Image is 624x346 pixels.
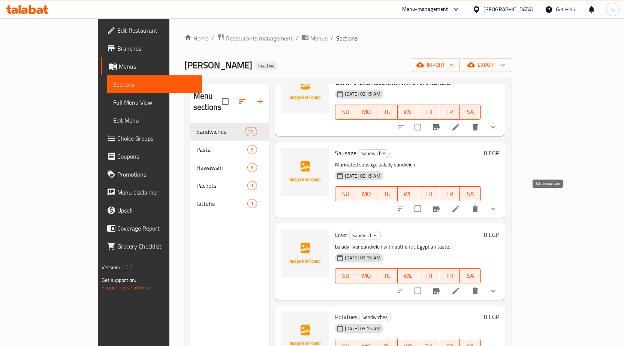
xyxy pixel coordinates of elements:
[392,118,410,136] button: sort-choices
[460,105,480,120] button: SA
[484,229,499,240] h6: 0 EGP
[190,195,269,213] div: fattehs1
[107,75,202,93] a: Sections
[335,186,356,201] button: SU
[402,5,448,14] div: Menu-management
[247,163,257,172] div: items
[392,282,410,300] button: sort-choices
[117,44,196,53] span: Branches
[377,186,398,201] button: TU
[117,134,196,143] span: Choice Groups
[427,200,445,218] button: Branch-specific-item
[217,33,293,43] a: Restaurants management
[117,242,196,251] span: Grocery Checklist
[190,159,269,177] div: Hawawshi6
[380,106,395,117] span: TU
[245,128,256,135] span: 10
[117,206,196,215] span: Upsell
[463,106,477,117] span: SA
[281,229,329,277] img: Liver
[412,58,460,72] button: import
[184,57,252,73] span: [PERSON_NAME]
[342,325,383,332] span: [DATE] 03:15 AM
[101,39,202,57] a: Branches
[255,63,278,69] span: Inactive
[359,189,374,199] span: MO
[251,93,269,111] button: Add section
[281,148,329,196] img: Sausage
[247,199,257,208] div: items
[335,147,356,159] span: Sausage
[245,127,257,136] div: items
[380,270,395,281] span: TU
[460,268,480,283] button: SA
[427,282,445,300] button: Branch-specific-item
[113,80,196,89] span: Sections
[335,242,481,252] p: balady liver sandwich with authentic Egyptian taste.
[451,286,460,295] a: Edit menu item
[102,262,120,272] span: Version:
[418,105,439,120] button: TH
[410,283,426,299] span: Select to update
[196,163,248,172] div: Hawawshi
[247,145,257,154] div: items
[427,118,445,136] button: Branch-specific-item
[469,60,505,70] span: export
[335,311,358,322] span: Potatoes
[401,270,415,281] span: WE
[377,268,398,283] button: TU
[611,5,614,13] span: s
[335,229,347,240] span: Liver
[196,127,245,136] span: Sandwiches
[102,283,149,292] a: Support.OpsPlatform
[484,118,502,136] button: show more
[335,160,481,169] p: Marinated sausage balady sandwich.
[217,94,233,109] span: Select all sections
[119,62,196,71] span: Menus
[184,33,511,43] nav: breadcrumb
[196,145,248,154] span: Pasta
[377,105,398,120] button: TU
[248,182,256,189] span: 1
[335,78,481,88] p: Chicken shawarma sandwich with an Oriental flavor.
[117,26,196,35] span: Edit Restaurant
[349,231,381,240] div: Sandwiches
[359,313,391,322] span: Sandwiches
[117,188,196,197] span: Menu disclaimer
[190,177,269,195] div: Packets1
[248,200,256,207] span: 1
[335,268,356,283] button: SU
[101,21,202,39] a: Edit Restaurant
[338,106,353,117] span: SU
[439,105,460,120] button: FR
[463,270,477,281] span: SA
[190,141,269,159] div: Pasta5
[356,186,377,201] button: MO
[359,106,374,117] span: MO
[451,123,460,132] a: Edit menu item
[418,186,439,201] button: TH
[421,106,436,117] span: TH
[418,60,454,70] span: import
[248,164,256,171] span: 6
[335,105,356,120] button: SU
[247,181,257,190] div: items
[233,93,251,111] span: Sort sections
[196,181,248,190] span: Packets
[466,282,484,300] button: delete
[101,129,202,147] a: Choice Groups
[439,186,460,201] button: FR
[338,270,353,281] span: SU
[342,254,383,261] span: [DATE] 03:15 AM
[463,189,477,199] span: SA
[442,106,457,117] span: FR
[196,199,248,208] span: fattehs
[489,204,498,213] svg: Show Choices
[113,98,196,107] span: Full Menu View
[401,106,415,117] span: WE
[380,189,395,199] span: TU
